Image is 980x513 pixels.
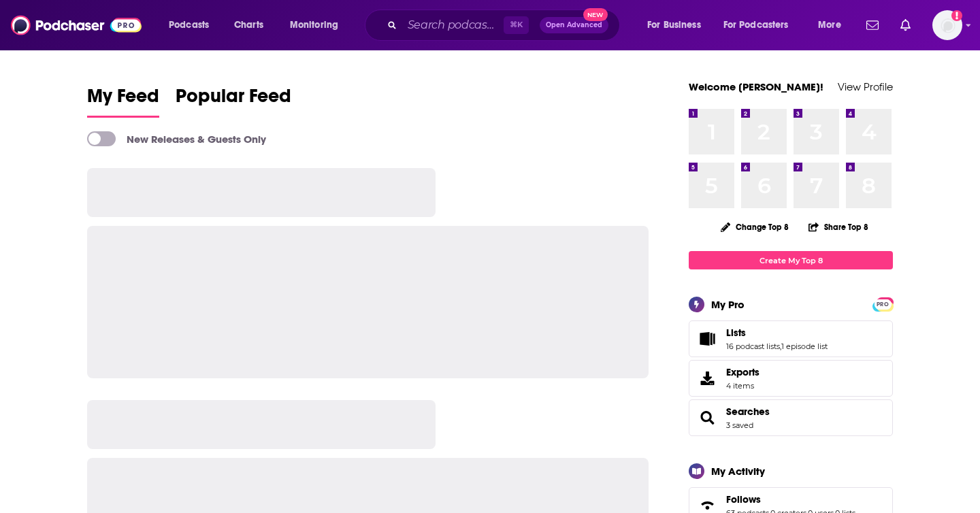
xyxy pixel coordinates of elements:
span: Popular Feed [176,84,291,116]
button: Share Top 8 [808,214,869,240]
button: open menu [715,14,808,36]
button: Change Top 8 [713,218,797,235]
a: 1 episode list [781,342,828,351]
span: Logged in as heidiv [932,10,962,40]
button: Open AdvancedNew [540,17,608,33]
button: open menu [280,14,356,36]
span: ⌘ K [504,16,529,34]
button: open menu [159,14,227,36]
span: Charts [234,16,263,35]
a: New Releases & Guests Only [87,131,266,146]
span: Searches [689,399,893,436]
img: Podchaser - Follow, Share and Rate Podcasts [11,12,142,38]
span: Podcasts [169,16,209,35]
a: 16 podcast lists [726,342,780,351]
span: For Business [647,16,701,35]
button: open menu [638,14,718,36]
a: Create My Top 8 [689,251,893,269]
span: Exports [726,366,759,378]
a: Exports [689,360,893,397]
span: New [583,8,608,21]
span: Open Advanced [546,22,602,29]
span: Exports [693,369,721,388]
button: Show profile menu [932,10,962,40]
div: My Pro [711,298,745,311]
a: My Feed [87,84,159,118]
a: Welcome [PERSON_NAME]! [689,80,823,93]
a: Searches [726,406,770,418]
span: PRO [875,299,891,310]
span: , [780,342,781,351]
span: Follows [726,493,761,506]
a: Charts [225,14,272,36]
div: Search podcasts, credits, & more... [378,10,633,41]
span: Lists [689,320,893,357]
span: Lists [726,327,746,339]
a: View Profile [838,80,893,93]
a: Show notifications dropdown [895,14,916,37]
span: For Podcasters [723,16,789,35]
img: User Profile [932,10,962,40]
a: Searches [693,408,721,427]
a: Lists [726,327,828,339]
div: My Activity [711,465,765,478]
a: Popular Feed [176,84,291,118]
a: Follows [726,493,855,506]
span: 4 items [726,381,759,391]
span: Monitoring [290,16,338,35]
span: My Feed [87,84,159,116]
a: PRO [875,299,891,309]
input: Search podcasts, credits, & more... [402,14,504,36]
a: Show notifications dropdown [861,14,884,37]
span: More [818,16,841,35]
button: open menu [808,14,858,36]
a: 3 saved [726,420,753,430]
a: Lists [693,329,721,348]
svg: Add a profile image [951,10,962,21]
